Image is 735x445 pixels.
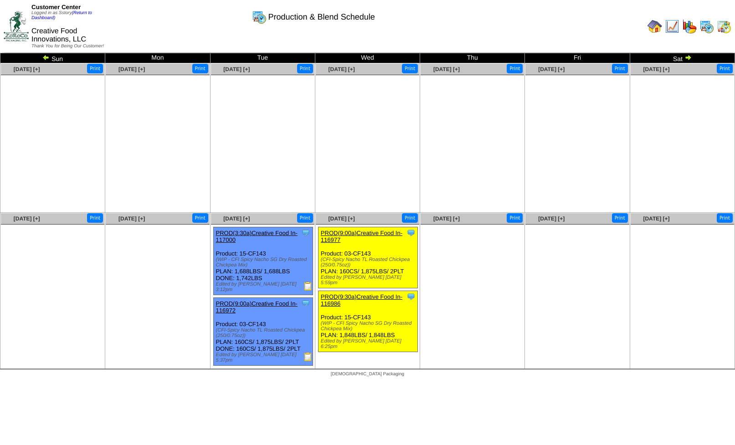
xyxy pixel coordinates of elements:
img: Tooltip [406,228,416,237]
button: Print [402,64,418,73]
div: Product: 03-CF143 PLAN: 160CS / 1,875LBS / 2PLT DONE: 160CS / 1,875LBS / 2PLT [213,298,313,366]
button: Print [717,64,733,73]
button: Print [507,64,523,73]
button: Print [192,213,208,223]
img: Production Report [303,352,313,361]
img: graph.gif [682,19,697,34]
button: Print [612,213,628,223]
a: [DATE] [+] [118,66,145,72]
a: [DATE] [+] [433,66,460,72]
img: line_graph.gif [665,19,679,34]
button: Print [87,64,103,73]
a: PROD(9:30a)Creative Food In-116986 [321,293,402,307]
img: calendarprod.gif [699,19,714,34]
a: (Return to Dashboard) [31,10,92,20]
button: Print [717,213,733,223]
img: ZoRoCo_Logo(Green%26Foil)%20jpg.webp [4,11,29,41]
a: [DATE] [+] [118,215,145,222]
img: arrowleft.gif [42,54,50,61]
div: Edited by [PERSON_NAME] [DATE] 3:12pm [216,281,313,292]
div: (WIP - CFI Spicy Nacho SG Dry Roasted Chickpea Mix) [321,321,417,332]
img: calendarinout.gif [717,19,731,34]
td: Thu [420,53,525,63]
a: [DATE] [+] [223,66,250,72]
a: [DATE] [+] [14,215,40,222]
span: [DEMOGRAPHIC_DATA] Packaging [331,372,404,377]
a: [DATE] [+] [538,66,565,72]
img: arrowright.gif [684,54,692,61]
a: PROD(9:00a)Creative Food In-116977 [321,230,402,243]
span: Logged in as Sstory [31,10,92,20]
a: PROD(9:00a)Creative Food In-116972 [216,300,298,314]
td: Tue [210,53,315,63]
td: Sun [0,53,105,63]
img: Tooltip [301,228,310,237]
button: Print [507,213,523,223]
div: (WIP - CFI Spicy Nacho SG Dry Roasted Chickpea Mix) [216,257,313,268]
a: [DATE] [+] [433,215,460,222]
a: [DATE] [+] [329,66,355,72]
a: PROD(3:30a)Creative Food In-117000 [216,230,298,243]
div: Edited by [PERSON_NAME] [DATE] 6:25pm [321,338,417,349]
img: home.gif [648,19,662,34]
td: Mon [105,53,210,63]
div: Product: 15-CF143 PLAN: 1,848LBS / 1,848LBS [318,291,417,352]
img: Tooltip [406,292,416,301]
a: [DATE] [+] [538,215,565,222]
span: Creative Food Innovations, LLC [31,27,86,43]
div: Product: 03-CF143 PLAN: 160CS / 1,875LBS / 2PLT [318,227,417,288]
a: [DATE] [+] [223,215,250,222]
button: Print [297,64,313,73]
div: Edited by [PERSON_NAME] [DATE] 5:37pm [216,352,313,363]
img: calendarprod.gif [252,10,267,24]
span: Production & Blend Schedule [268,12,375,22]
div: Product: 15-CF143 PLAN: 1,688LBS / 1,688LBS DONE: 1,742LBS [213,227,313,295]
a: [DATE] [+] [329,215,355,222]
a: [DATE] [+] [643,215,669,222]
td: Sat [630,53,735,63]
div: (CFI-Spicy Nacho TL Roasted Chickpea (250/0.75oz)) [321,257,417,268]
td: Wed [315,53,420,63]
div: (CFI-Spicy Nacho TL Roasted Chickpea (250/0.75oz)) [216,327,313,338]
button: Print [612,64,628,73]
a: [DATE] [+] [643,66,669,72]
span: Thank You for Being Our Customer! [31,44,104,49]
span: Customer Center [31,4,81,10]
a: [DATE] [+] [14,66,40,72]
button: Print [402,213,418,223]
button: Print [87,213,103,223]
img: Production Report [303,281,313,291]
img: Tooltip [301,299,310,308]
td: Fri [525,53,630,63]
div: Edited by [PERSON_NAME] [DATE] 5:59pm [321,275,417,286]
button: Print [297,213,313,223]
button: Print [192,64,208,73]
